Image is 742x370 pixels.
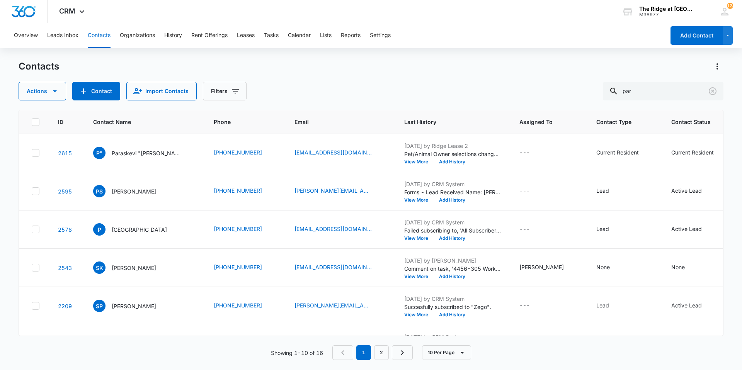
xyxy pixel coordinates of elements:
div: Contact Type - Current Resident - Select to Edit Field [596,148,653,158]
a: Next Page [392,345,413,360]
div: --- [519,225,530,234]
div: Lead [596,301,609,309]
a: Navigate to contact details page for Shantel Keefauver [58,265,72,271]
div: Email - sonia.i.parboo@gmail.com - Select to Edit Field [294,301,386,311]
button: View More [404,236,434,241]
a: [PHONE_NUMBER] [214,187,262,195]
div: Assigned To - - Select to Edit Field [519,225,544,234]
div: Active Lead [671,225,702,233]
p: Pet/Animal Owner selections changed; No was added. [404,150,501,158]
span: PS [93,185,106,197]
button: View More [404,160,434,164]
div: Contact Status - Active Lead - Select to Edit Field [671,225,716,234]
button: History [164,23,182,48]
div: Email - paraskeviipalmer1967@gmail.com - Select to Edit Field [294,148,386,158]
p: [DATE] by CRM System [404,333,501,341]
div: None [596,263,610,271]
div: Active Lead [671,187,702,195]
button: View More [404,274,434,279]
p: [PERSON_NAME] [112,264,156,272]
button: Leases [237,23,255,48]
button: Rent Offerings [191,23,228,48]
button: Clear [706,85,719,97]
div: Current Resident [671,148,714,156]
div: Phone - (720) 916-5340 - Select to Edit Field [214,148,276,158]
span: Contact Type [596,118,642,126]
span: Last History [404,118,490,126]
a: [EMAIL_ADDRESS][DOMAIN_NAME] [294,263,372,271]
div: Contact Type - Lead - Select to Edit Field [596,225,623,234]
div: Email - shantel_france@yahoo.com - Select to Edit Field [294,263,386,272]
p: [DATE] by [PERSON_NAME] [404,256,501,265]
button: Add History [434,236,471,241]
button: Filters [203,82,247,100]
span: SP [93,300,106,312]
div: Email - pariskgirl20@gmail.com - Select to Edit Field [294,225,386,234]
p: Failed subscribing to, 'All Subscribers'. [404,226,501,234]
button: Organizations [120,23,155,48]
button: Actions [19,82,66,100]
p: [PERSON_NAME] [112,302,156,310]
button: Leads Inbox [47,23,78,48]
div: Contact Status - None - Select to Edit Field [671,263,699,272]
a: [EMAIL_ADDRESS][DOMAIN_NAME] [294,148,372,156]
div: Assigned To - - Select to Edit Field [519,301,544,311]
div: Contact Type - Lead - Select to Edit Field [596,187,623,196]
div: Current Resident [596,148,639,156]
button: Add Contact [72,82,120,100]
span: ID [58,118,63,126]
span: Phone [214,118,265,126]
div: --- [519,187,530,196]
p: [GEOGRAPHIC_DATA] [112,226,167,234]
span: P" [93,147,106,159]
button: Lists [320,23,332,48]
div: Contact Status - Current Resident - Select to Edit Field [671,148,728,158]
button: Contacts [88,23,111,48]
span: SK [93,261,106,274]
nav: Pagination [332,345,413,360]
div: Contact Type - None - Select to Edit Field [596,263,624,272]
h1: Contacts [19,61,59,72]
div: Contact Name - Shantel Keefauver - Select to Edit Field [93,261,170,274]
button: Add Contact [671,26,723,45]
p: Forms - Lead Received Name: [PERSON_NAME] Email: [PERSON_NAME][EMAIL_ADDRESS][PERSON_NAME][DOMAIN... [404,188,501,196]
div: --- [519,301,530,311]
p: [DATE] by CRM System [404,218,501,226]
div: Lead [596,225,609,233]
a: [PERSON_NAME][EMAIL_ADDRESS][PERSON_NAME][DOMAIN_NAME] [294,301,372,309]
span: Contact Name [93,118,184,126]
div: Email - paridhi.saxena@tcs.com - Select to Edit Field [294,187,386,196]
div: Phone - (970) 413-4553 - Select to Edit Field [214,301,276,311]
a: Navigate to contact details page for Paris [58,226,72,233]
div: [PERSON_NAME] [519,263,564,271]
p: Succesfully subscribed to "Zego". [404,303,501,311]
a: [PHONE_NUMBER] [214,148,262,156]
button: Actions [711,60,723,73]
button: Add History [434,198,471,202]
span: Contact Status [671,118,716,126]
button: Settings [370,23,391,48]
button: Add History [434,160,471,164]
div: Contact Name - Paris - Select to Edit Field [93,223,181,236]
a: Navigate to contact details page for Paraskevi "Bessie" Palmer [58,150,72,156]
div: Phone - (210) 683-4343 - Select to Edit Field [214,225,276,234]
p: [DATE] by CRM System [404,295,501,303]
p: [DATE] by CRM System [404,180,501,188]
div: Contact Status - Active Lead - Select to Edit Field [671,187,716,196]
div: Assigned To - - Select to Edit Field [519,187,544,196]
div: Lead [596,187,609,195]
input: Search Contacts [603,82,723,100]
a: [PHONE_NUMBER] [214,263,262,271]
a: [PHONE_NUMBER] [214,225,262,233]
button: Tasks [264,23,279,48]
div: Phone - (970) 999-2029 - Select to Edit Field [214,263,276,272]
a: [EMAIL_ADDRESS][DOMAIN_NAME] [294,225,372,233]
div: Contact Name - Sonia Parboo - Select to Edit Field [93,300,170,312]
p: [DATE] by Ridge Lease 2 [404,142,501,150]
p: Paraskevi "[PERSON_NAME]" [PERSON_NAME] [112,149,181,157]
em: 1 [356,345,371,360]
button: Overview [14,23,38,48]
div: None [671,263,685,271]
p: [PERSON_NAME] [112,187,156,195]
button: View More [404,312,434,317]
